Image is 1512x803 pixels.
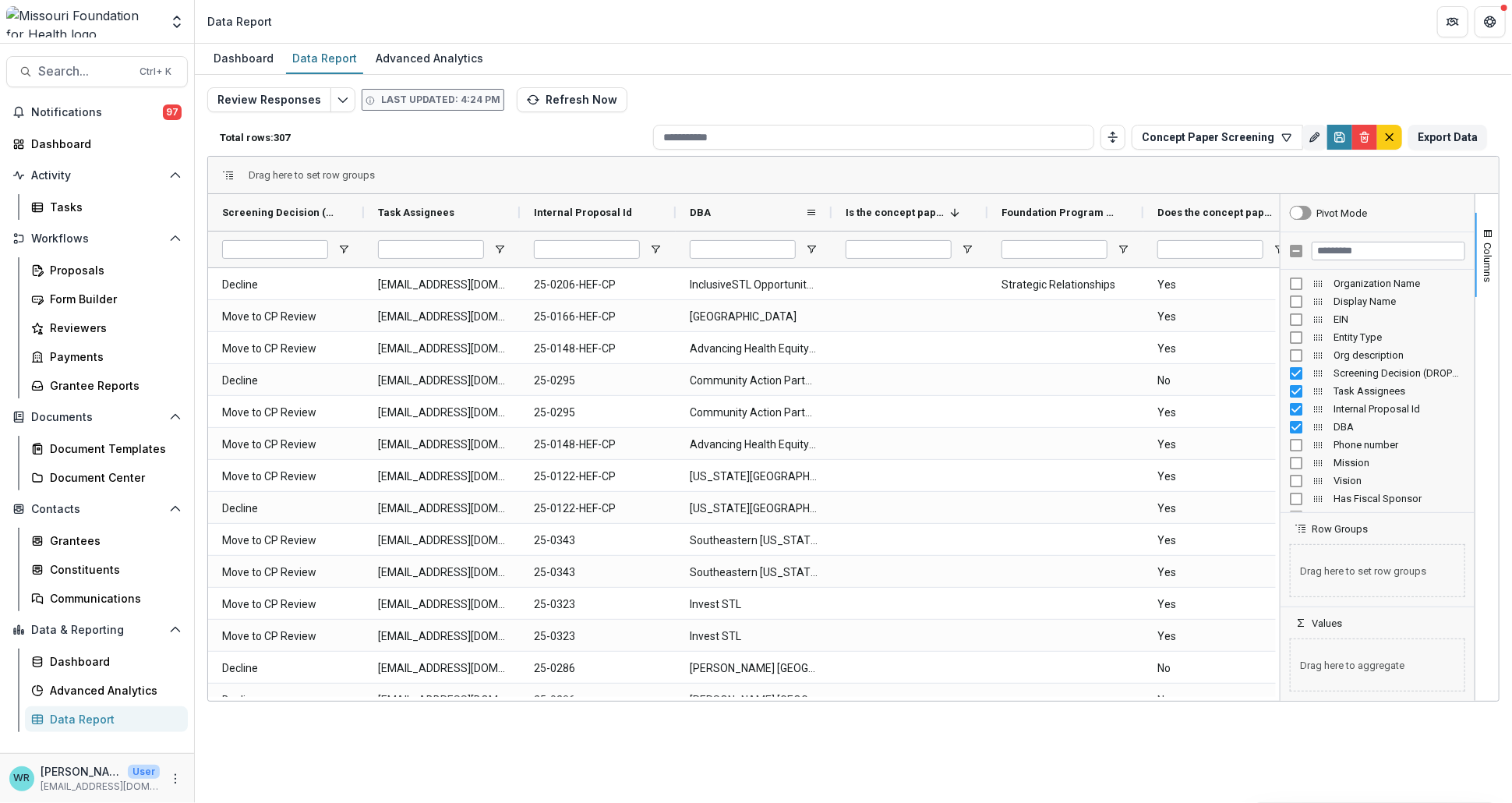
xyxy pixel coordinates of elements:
span: Screening Decision (DROPDOWN_LIST) [1334,367,1465,379]
span: Community Action Partnership of [GEOGRAPHIC_DATA][US_STATE] [690,397,818,429]
span: [EMAIL_ADDRESS][DOMAIN_NAME] [378,365,506,397]
span: 25-0295 [534,365,662,397]
a: Document Center [25,465,188,490]
div: Entity Type Column [1281,328,1475,346]
span: [EMAIL_ADDRESS][DOMAIN_NAME] [378,684,506,716]
span: [EMAIL_ADDRESS][DOMAIN_NAME] [378,653,506,684]
span: Activity [31,169,163,182]
span: Task Assignees [1334,385,1465,397]
div: Form Builder [50,291,175,307]
span: [EMAIL_ADDRESS][DOMAIN_NAME] [378,429,506,461]
div: Org description Column [1281,346,1475,364]
span: Notifications [31,106,163,119]
span: Yes [1157,525,1285,557]
span: Drag here to set row groups [249,169,375,181]
button: Partners [1437,6,1468,37]
div: Phone number Column [1281,436,1475,454]
button: Open Contacts [6,497,188,522]
input: DBA Filter Input [690,240,796,259]
span: 25-0323 [534,621,662,653]
p: Last updated: 4:24 PM [381,93,500,107]
div: Document Templates [50,440,175,457]
button: Rename [1302,125,1327,150]
span: Decline [222,269,350,301]
span: Foundation Program Areas (PROGRAM_AREAS) [1002,207,1117,218]
span: InclusiveSTL Opportunity Zone Fund [690,269,818,301]
div: Ctrl + K [136,63,175,80]
div: Dashboard [31,136,175,152]
span: Southeastern [US_STATE] Area Health Education Center Inc [690,525,818,557]
div: Advanced Analytics [369,47,489,69]
span: Invest STL [690,621,818,653]
span: [EMAIL_ADDRESS][DOMAIN_NAME] [378,525,506,557]
button: Edit selected report [330,87,355,112]
p: User [128,765,160,779]
button: Refresh Now [517,87,627,112]
div: Internal Proposal Id Column [1281,400,1475,418]
span: Decline [222,653,350,684]
button: Open Activity [6,163,188,188]
div: Document Center [50,469,175,486]
button: default [1377,125,1402,150]
a: Grantees [25,528,188,554]
button: Open Filter Menu [649,243,662,256]
a: Proposals [25,257,188,283]
button: Notifications97 [6,100,188,125]
span: Decline [222,493,350,525]
span: [EMAIL_ADDRESS][DOMAIN_NAME] [378,461,506,493]
span: Yes [1157,269,1285,301]
div: Row Groups [249,169,375,181]
span: 25-0122-HEF-CP [534,493,662,525]
span: Workflows [31,232,163,246]
p: Total rows: 307 [220,132,647,143]
span: DBA [690,207,711,218]
span: Yes [1157,557,1285,589]
div: Data Report [207,13,272,30]
span: Data & Reporting [31,624,163,637]
div: Pivot Mode [1316,207,1367,219]
span: 25-0148-HEF-CP [534,429,662,461]
a: Advanced Analytics [369,44,489,74]
a: Grantee Reports [25,373,188,398]
span: [EMAIL_ADDRESS][DOMAIN_NAME] [378,397,506,429]
div: Fiscal Sponsor Name Column [1281,508,1475,525]
div: Dashboard [50,653,175,670]
button: More [166,769,185,788]
div: Data Report [286,47,363,69]
a: Dashboard [207,44,280,74]
a: Reviewers [25,315,188,341]
span: Internal Proposal Id [1334,403,1465,415]
span: Entity Type [1334,331,1465,343]
div: Grantees [50,532,175,549]
input: Does the concept paper have at least one of the systems change approaches we are focusing on (or ... [1157,240,1263,259]
div: Communications [50,590,175,607]
p: [PERSON_NAME] [41,763,122,780]
a: Document Templates [25,436,188,462]
span: [EMAIL_ADDRESS][DOMAIN_NAME] [378,301,506,333]
button: Open entity switcher [166,6,188,37]
span: Yes [1157,397,1285,429]
div: Grantee Reports [50,377,175,394]
span: Display Name [1334,295,1465,307]
span: Internal Proposal Id [534,207,632,218]
span: 25-0343 [534,557,662,589]
div: Reviewers [50,320,175,336]
button: Open Data & Reporting [6,617,188,642]
span: [EMAIL_ADDRESS][DOMAIN_NAME] [378,333,506,365]
div: Tasks [50,199,175,215]
span: Contacts [31,503,163,516]
span: Drag here to aggregate [1290,639,1465,692]
span: Documents [31,411,163,424]
div: Has Fiscal Sponsor Column [1281,490,1475,508]
span: Decline [222,365,350,397]
div: EIN Column [1281,310,1475,328]
div: Proposals [50,262,175,278]
div: Payments [50,348,175,365]
nav: breadcrumb [201,10,278,33]
span: Columns [1482,242,1494,282]
input: Is the concept paper is related to an SI broadly? (SINGLE_RESPONSE) Filter Input [846,240,952,259]
span: Move to CP Review [222,301,350,333]
span: Advancing Health Equity: Leading Care, Payment, and Systems Transformation [690,333,818,365]
div: Advanced Analytics [50,682,175,699]
span: [EMAIL_ADDRESS][DOMAIN_NAME] [378,493,506,525]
